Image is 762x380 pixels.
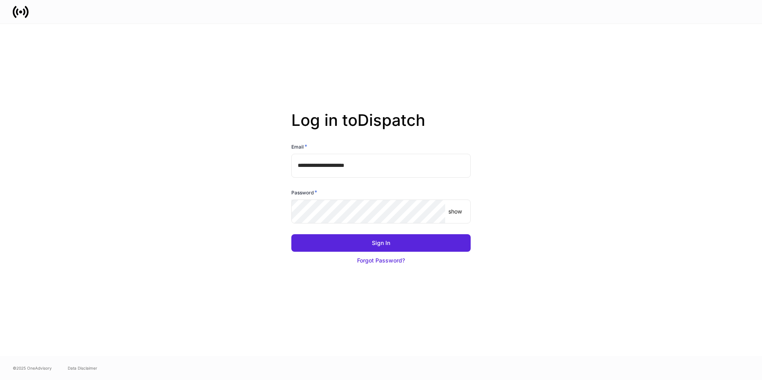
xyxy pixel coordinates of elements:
div: Sign In [372,239,390,247]
div: Forgot Password? [357,257,405,264]
h6: Password [291,188,317,196]
h2: Log in to Dispatch [291,111,471,143]
button: Forgot Password? [291,252,471,269]
a: Data Disclaimer [68,365,97,371]
span: © 2025 OneAdvisory [13,365,52,371]
p: show [448,208,462,215]
h6: Email [291,143,307,151]
button: Sign In [291,234,471,252]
